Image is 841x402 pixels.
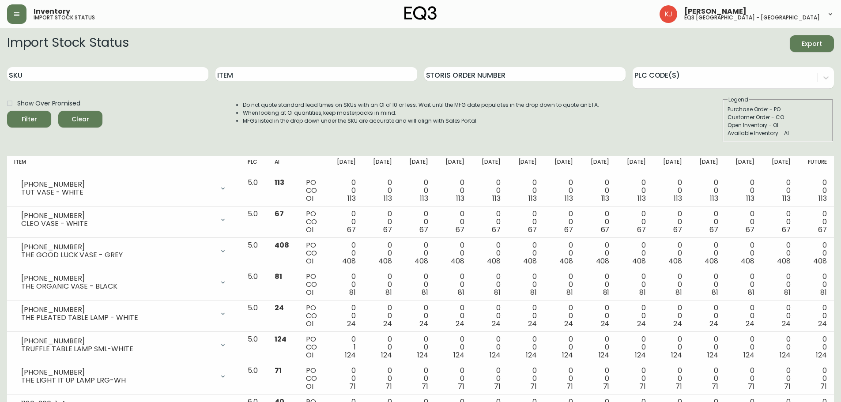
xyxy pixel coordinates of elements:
[492,319,501,329] span: 24
[415,256,428,266] span: 408
[241,207,268,238] td: 5.0
[660,179,682,203] div: 0 0
[623,304,645,328] div: 0 0
[479,179,501,203] div: 0 0
[241,363,268,394] td: 5.0
[798,156,834,175] th: Future
[623,367,645,391] div: 0 0
[728,96,749,104] legend: Legend
[275,334,287,344] span: 124
[363,156,399,175] th: [DATE]
[769,367,791,391] div: 0 0
[34,8,70,15] span: Inventory
[21,376,214,384] div: THE LIGHT IT UP LAMP LRG-WH
[479,241,501,265] div: 0 0
[696,335,718,359] div: 0 0
[528,193,537,203] span: 113
[490,350,501,360] span: 124
[515,335,537,359] div: 0 0
[674,193,682,203] span: 113
[370,273,392,297] div: 0 0
[384,193,392,203] span: 113
[406,179,428,203] div: 0 0
[479,210,501,234] div: 0 0
[596,256,610,266] span: 408
[599,350,610,360] span: 124
[492,225,501,235] span: 67
[580,156,616,175] th: [DATE]
[732,273,754,297] div: 0 0
[479,367,501,391] div: 0 0
[275,209,284,219] span: 67
[818,319,827,329] span: 24
[406,210,428,234] div: 0 0
[327,156,363,175] th: [DATE]
[696,241,718,265] div: 0 0
[14,241,234,261] div: [PHONE_NUMBER]THE GOOD LUCK VASE - GREY
[782,193,791,203] span: 113
[732,210,754,234] div: 0 0
[530,381,537,391] span: 71
[21,337,214,345] div: [PHONE_NUMBER]
[696,304,718,328] div: 0 0
[732,241,754,265] div: 0 0
[487,256,501,266] span: 408
[275,240,289,250] span: 408
[784,287,791,297] span: 81
[7,111,51,128] button: Filter
[696,179,718,203] div: 0 0
[530,287,537,297] span: 81
[406,273,428,297] div: 0 0
[728,121,828,129] div: Open Inventory - OI
[743,350,754,360] span: 124
[728,113,828,121] div: Customer Order - CO
[805,367,827,391] div: 0 0
[528,319,537,329] span: 24
[442,179,464,203] div: 0 0
[587,335,609,359] div: 0 0
[347,225,356,235] span: 67
[689,156,725,175] th: [DATE]
[515,210,537,234] div: 0 0
[668,256,682,266] span: 408
[334,335,356,359] div: 0 1
[551,335,573,359] div: 0 0
[58,111,102,128] button: Clear
[623,210,645,234] div: 0 0
[306,335,319,359] div: PO CO
[306,273,319,297] div: PO CO
[422,381,428,391] span: 71
[21,274,214,282] div: [PHONE_NUMBER]
[805,179,827,203] div: 0 0
[587,241,609,265] div: 0 0
[442,273,464,297] div: 0 0
[275,365,282,376] span: 71
[790,35,834,52] button: Export
[728,129,828,137] div: Available Inventory - AI
[347,319,356,329] span: 24
[660,367,682,391] div: 0 0
[748,287,754,297] span: 81
[652,156,689,175] th: [DATE]
[820,381,827,391] span: 71
[696,367,718,391] div: 0 0
[746,319,754,329] span: 24
[479,304,501,328] div: 0 0
[746,193,754,203] span: 113
[306,304,319,328] div: PO CO
[241,156,268,175] th: PLC
[671,350,682,360] span: 124
[712,381,718,391] span: 71
[673,225,682,235] span: 67
[603,287,610,297] span: 81
[728,105,828,113] div: Purchase Order - PO
[732,179,754,203] div: 0 0
[370,335,392,359] div: 0 0
[406,335,428,359] div: 0 0
[637,225,646,235] span: 67
[769,304,791,328] div: 0 0
[632,256,646,266] span: 408
[406,367,428,391] div: 0 0
[544,156,580,175] th: [DATE]
[442,210,464,234] div: 0 0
